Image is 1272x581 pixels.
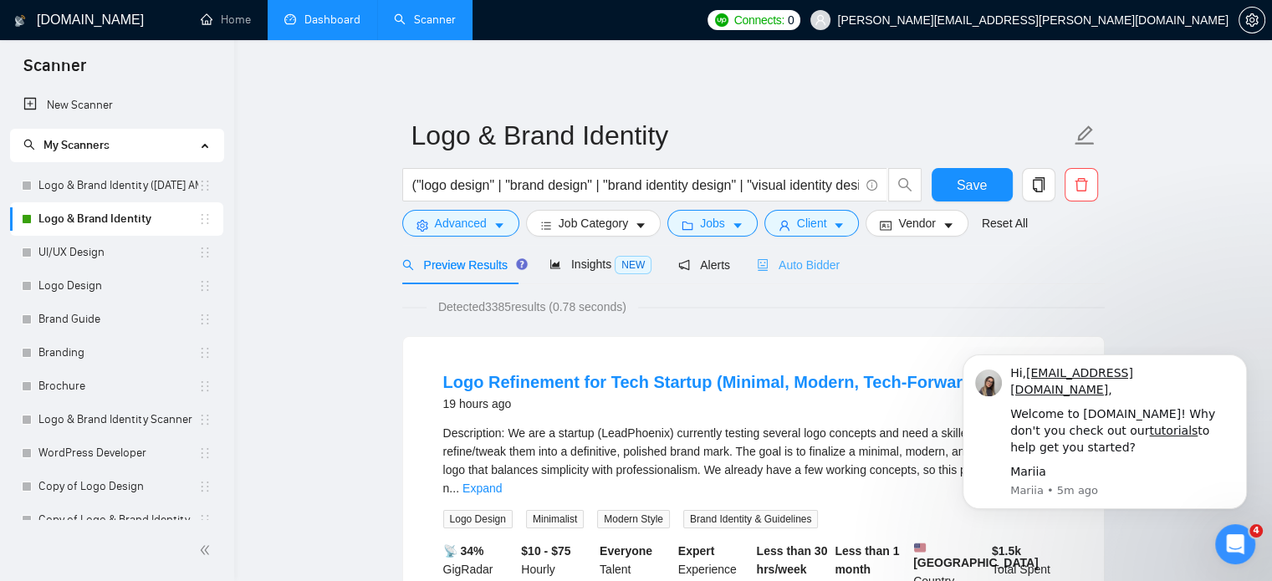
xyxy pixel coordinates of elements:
[198,446,212,460] span: holder
[38,202,198,236] a: Logo & Brand Identity
[734,11,784,29] span: Connects:
[10,336,223,369] li: Branding
[38,470,198,503] a: Copy of Logo Design
[412,175,859,196] input: Search Freelance Jobs...
[1239,7,1265,33] button: setting
[198,380,212,393] span: holder
[667,210,758,237] button: folderJobscaret-down
[992,544,1021,558] b: $ 1.5k
[38,236,198,269] a: UI/UX Design
[957,175,987,196] span: Save
[898,214,935,232] span: Vendor
[526,210,661,237] button: barsJob Categorycaret-down
[678,259,690,271] span: notification
[38,503,198,537] a: Copy of Logo & Brand Identity
[514,257,529,272] div: Tooltip anchor
[462,482,502,495] a: Expand
[943,219,954,232] span: caret-down
[10,236,223,269] li: UI/UX Design
[615,256,651,274] span: NEW
[559,214,628,232] span: Job Category
[198,279,212,293] span: holder
[38,269,198,303] a: Logo Design
[1249,524,1263,538] span: 4
[493,219,505,232] span: caret-down
[757,544,828,576] b: Less than 30 hrs/week
[10,436,223,470] li: WordPress Developer
[683,510,818,528] span: Brand Identity & Guidelines
[1239,13,1265,27] a: setting
[38,336,198,369] a: Branding
[411,115,1070,156] input: Scanner name...
[23,138,110,152] span: My Scanners
[10,202,223,236] li: Logo & Brand Identity
[199,542,216,558] span: double-left
[732,219,743,232] span: caret-down
[443,424,1064,497] div: Description: We are a startup (LeadPhoenix) currently testing several logo concepts and need a sk...
[597,510,670,528] span: Modern Style
[449,482,459,495] span: ...
[198,313,212,326] span: holder
[10,169,223,202] li: Logo & Brand Identity (Monday AM)
[833,219,845,232] span: caret-down
[10,269,223,303] li: Logo Design
[416,219,428,232] span: setting
[1022,168,1055,201] button: copy
[10,54,100,89] span: Scanner
[23,89,210,122] a: New Scanner
[43,138,110,152] span: My Scanners
[198,246,212,259] span: holder
[10,369,223,403] li: Brochure
[866,210,968,237] button: idcardVendorcaret-down
[764,210,860,237] button: userClientcaret-down
[540,219,552,232] span: bars
[402,259,414,271] span: search
[888,168,922,201] button: search
[678,544,715,558] b: Expert
[788,11,794,29] span: 0
[600,544,652,558] b: Everyone
[443,373,978,391] a: Logo Refinement for Tech Startup (Minimal, Modern, Tech-Forward)
[700,214,725,232] span: Jobs
[815,14,826,26] span: user
[932,168,1013,201] button: Save
[443,394,978,414] div: 19 hours ago
[757,259,769,271] span: robot
[1065,177,1097,192] span: delete
[402,210,519,237] button: settingAdvancedcaret-down
[549,257,651,271] span: Insights
[1023,177,1055,192] span: copy
[880,219,891,232] span: idcard
[402,258,523,272] span: Preview Results
[201,13,251,27] a: homeHome
[14,8,26,34] img: logo
[198,480,212,493] span: holder
[38,303,198,336] a: Brand Guide
[797,214,827,232] span: Client
[835,544,899,576] b: Less than 1 month
[635,219,646,232] span: caret-down
[678,258,730,272] span: Alerts
[1065,168,1098,201] button: delete
[38,403,198,436] a: Logo & Brand Identity Scanner
[10,89,223,122] li: New Scanner
[23,139,35,150] span: search
[914,542,926,553] img: 🇺🇸
[38,169,198,202] a: Logo & Brand Identity ([DATE] AM)
[715,13,728,27] img: upwork-logo.png
[443,544,484,558] b: 📡 34%
[1239,13,1264,27] span: setting
[757,258,840,272] span: Auto Bidder
[1215,524,1255,564] iframe: Intercom live chat
[937,346,1272,536] iframe: Intercom notifications message
[521,544,570,558] b: $10 - $75
[394,13,456,27] a: searchScanner
[10,303,223,336] li: Brand Guide
[198,413,212,426] span: holder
